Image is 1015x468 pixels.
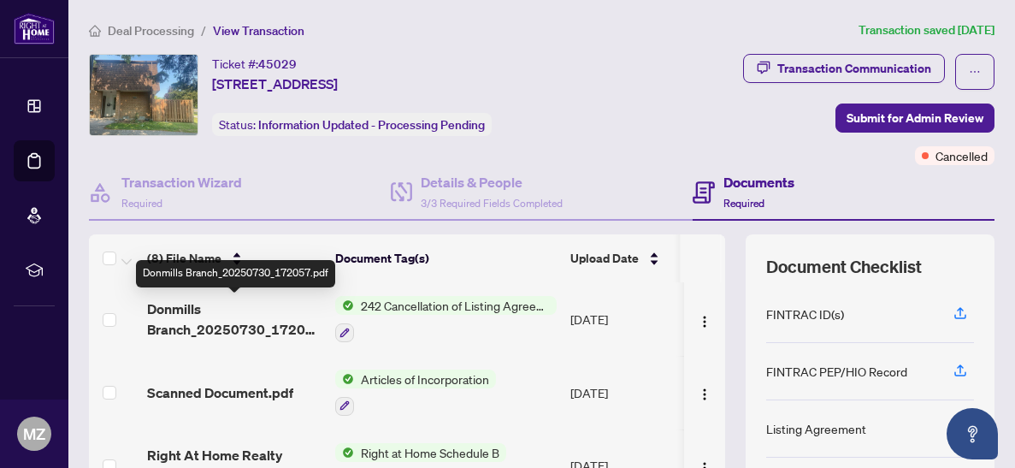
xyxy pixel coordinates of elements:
td: [DATE] [564,356,680,429]
span: home [89,25,101,37]
span: Scanned Document.pdf [147,382,293,403]
span: Right at Home Schedule B [354,443,506,462]
th: (8) File Name [140,234,328,282]
button: Logo [691,379,718,406]
button: Logo [691,305,718,333]
article: Transaction saved [DATE] [859,21,994,40]
td: [DATE] [564,282,680,356]
img: logo [14,13,55,44]
h4: Details & People [421,172,563,193]
span: (8) File Name [147,249,221,268]
span: Submit for Admin Review [847,104,983,132]
button: Status Icon242 Cancellation of Listing Agreement - Authority to Offer for Sale [335,296,557,342]
div: Donmills Branch_20250730_172057.pdf [136,260,335,287]
span: Cancelled [935,146,988,165]
div: FINTRAC ID(s) [766,305,844,323]
div: Ticket #: [212,54,297,74]
img: Status Icon [335,443,354,462]
img: Status Icon [335,296,354,315]
button: Open asap [947,408,998,459]
span: MZ [23,422,45,446]
span: [STREET_ADDRESS] [212,74,338,94]
span: Articles of Incorporation [354,370,496,388]
img: Status Icon [335,370,354,388]
span: 242 Cancellation of Listing Agreement - Authority to Offer for Sale [354,296,557,315]
span: Required [723,197,764,210]
span: 3/3 Required Fields Completed [421,197,563,210]
div: Listing Agreement [766,419,866,438]
button: Transaction Communication [743,54,945,83]
div: Transaction Communication [777,55,931,82]
span: Required [121,197,162,210]
span: View Transaction [213,23,304,39]
span: Upload Date [570,249,639,268]
span: Donmills Branch_20250730_172057.pdf [147,299,322,340]
th: Document Tag(s) [328,234,564,282]
img: IMG-W12289292_1.jpg [90,55,198,135]
h4: Transaction Wizard [121,172,242,193]
span: Deal Processing [108,23,194,39]
img: Logo [698,388,711,401]
h4: Documents [723,172,794,193]
div: FINTRAC PEP/HIO Record [766,362,907,381]
th: Upload Date [564,234,680,282]
span: 45029 [258,56,297,72]
div: Status: [212,113,492,136]
span: Document Checklist [766,255,922,279]
li: / [201,21,206,40]
button: Submit for Admin Review [835,104,994,133]
button: Status IconArticles of Incorporation [335,370,496,416]
span: ellipsis [969,66,981,78]
img: Logo [698,315,711,329]
span: Information Updated - Processing Pending [258,117,485,133]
